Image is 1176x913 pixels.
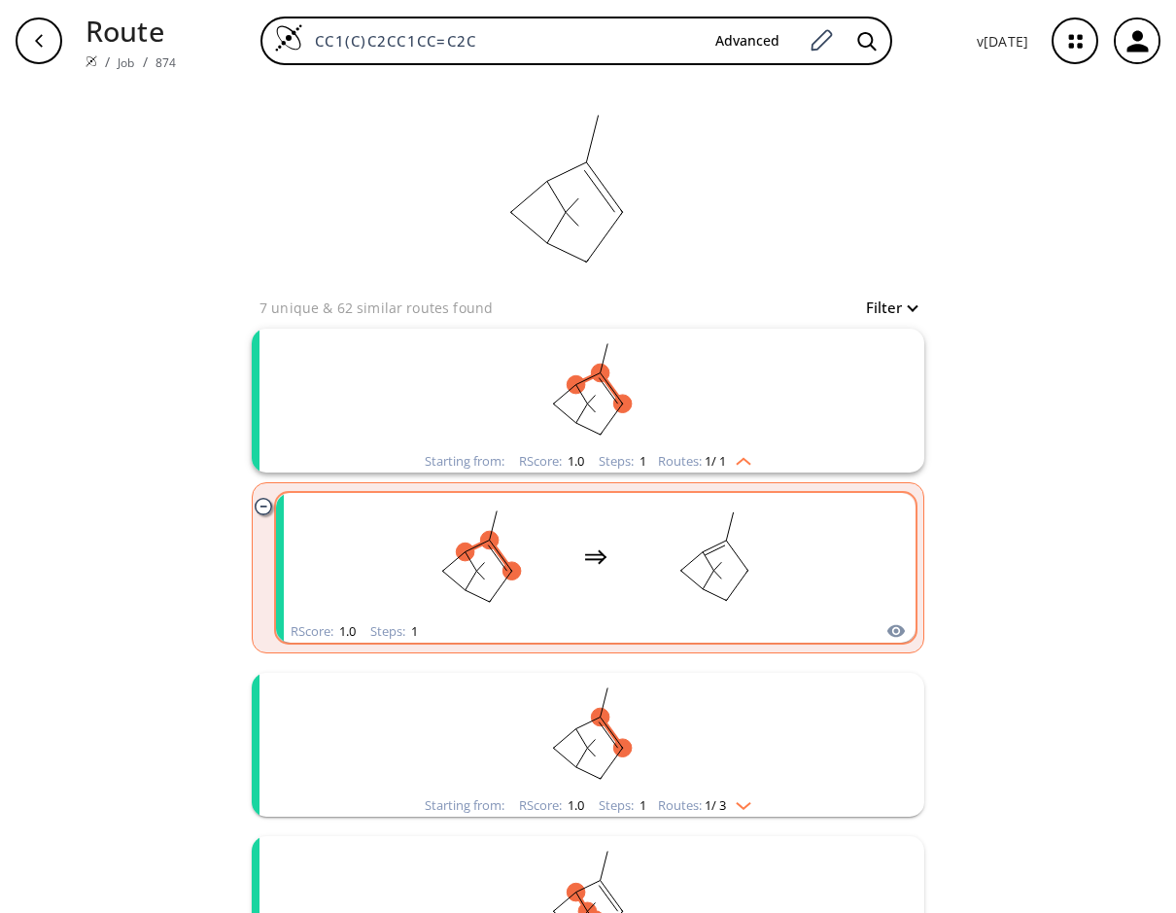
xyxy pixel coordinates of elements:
[105,52,110,72] li: /
[565,452,584,470] span: 1.0
[274,23,303,53] img: Logo Spaya
[335,329,841,450] svg: CC1=CCC2CC1C2(C)C
[726,794,751,810] img: Down
[390,496,565,617] svg: CC1=CCC2CC1C2(C)C
[156,54,176,71] a: 874
[425,455,504,468] div: Starting from:
[658,799,751,812] div: Routes:
[372,82,761,296] svg: CC1(C)C2CC1CC=C2C
[700,23,795,59] button: Advanced
[705,455,726,468] span: 1 / 1
[259,298,493,318] p: 7 unique & 62 similar routes found
[519,455,584,468] div: RScore :
[291,625,356,638] div: RScore :
[599,799,646,812] div: Steps :
[637,796,646,814] span: 1
[370,625,418,638] div: Steps :
[86,55,97,67] img: Spaya logo
[705,799,726,812] span: 1 / 3
[658,455,751,468] div: Routes:
[86,10,176,52] p: Route
[854,300,917,315] button: Filter
[637,452,646,470] span: 1
[336,622,356,640] span: 1.0
[977,31,1028,52] p: v [DATE]
[143,52,148,72] li: /
[425,799,504,812] div: Starting from:
[599,455,646,468] div: Steps :
[118,54,134,71] a: Job
[519,799,584,812] div: RScore :
[627,496,802,617] svg: CC1=C2CC(CC1)C2(C)C
[565,796,584,814] span: 1.0
[408,622,418,640] span: 1
[303,31,700,51] input: Enter SMILES
[726,450,751,466] img: Up
[335,673,841,794] svg: CC1=CCC2CC1C2(C)C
